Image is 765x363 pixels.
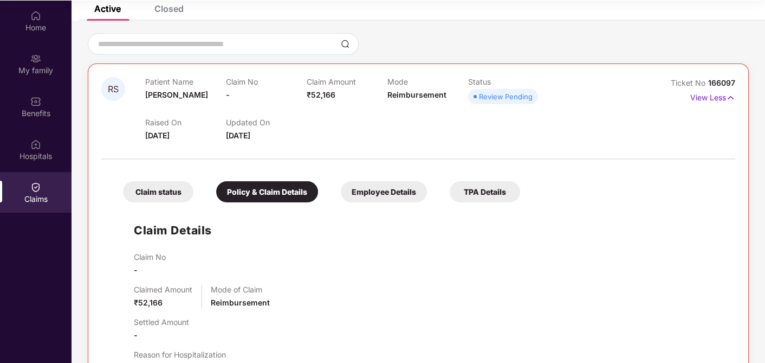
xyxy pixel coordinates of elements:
span: 166097 [708,78,735,87]
img: svg+xml;base64,PHN2ZyBpZD0iQmVuZWZpdHMiIHhtbG5zPSJodHRwOi8vd3d3LnczLm9yZy8yMDAwL3N2ZyIgd2lkdGg9Ij... [30,96,41,107]
p: Claim No [134,252,166,262]
p: Claim No [226,77,307,86]
p: Status [468,77,549,86]
img: svg+xml;base64,PHN2ZyBpZD0iSG9tZSIgeG1sbnM9Imh0dHA6Ly93d3cudzMub3JnLzIwMDAvc3ZnIiB3aWR0aD0iMjAiIG... [30,10,41,21]
p: Updated On [226,118,307,127]
p: Reason for Hospitalization [134,350,226,359]
div: Claim status [123,181,193,202]
span: Ticket No [671,78,708,87]
h1: Claim Details [134,221,212,239]
div: Employee Details [341,181,427,202]
span: [PERSON_NAME] [145,90,208,99]
p: Settled Amount [134,317,189,327]
span: - [134,265,138,275]
p: Mode [387,77,468,86]
p: Patient Name [145,77,226,86]
p: Claim Amount [307,77,387,86]
span: ₹52,166 [307,90,335,99]
img: svg+xml;base64,PHN2ZyB4bWxucz0iaHR0cDovL3d3dy53My5vcmcvMjAwMC9zdmciIHdpZHRoPSIxNyIgaGVpZ2h0PSIxNy... [726,92,735,104]
span: [DATE] [226,131,250,140]
span: Reimbursement [211,298,270,307]
img: svg+xml;base64,PHN2ZyBpZD0iU2VhcmNoLTMyeDMyIiB4bWxucz0iaHR0cDovL3d3dy53My5vcmcvMjAwMC9zdmciIHdpZH... [341,40,349,48]
img: svg+xml;base64,PHN2ZyB3aWR0aD0iMjAiIGhlaWdodD0iMjAiIHZpZXdCb3g9IjAgMCAyMCAyMCIgZmlsbD0ibm9uZSIgeG... [30,53,41,64]
span: ₹52,166 [134,298,163,307]
div: Active [94,3,121,14]
img: svg+xml;base64,PHN2ZyBpZD0iQ2xhaW0iIHhtbG5zPSJodHRwOi8vd3d3LnczLm9yZy8yMDAwL3N2ZyIgd2lkdGg9IjIwIi... [30,182,41,193]
div: Closed [154,3,184,14]
span: RS [108,85,119,94]
p: Claimed Amount [134,285,192,294]
div: Review Pending [479,91,533,102]
div: TPA Details [450,181,520,202]
p: Raised On [145,118,226,127]
p: Mode of Claim [211,285,270,294]
span: - [134,330,138,340]
span: Reimbursement [387,90,446,99]
div: Policy & Claim Details [216,181,318,202]
img: svg+xml;base64,PHN2ZyBpZD0iSG9zcGl0YWxzIiB4bWxucz0iaHR0cDovL3d3dy53My5vcmcvMjAwMC9zdmciIHdpZHRoPS... [30,139,41,150]
span: [DATE] [145,131,170,140]
p: View Less [690,89,735,104]
span: - [226,90,230,99]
